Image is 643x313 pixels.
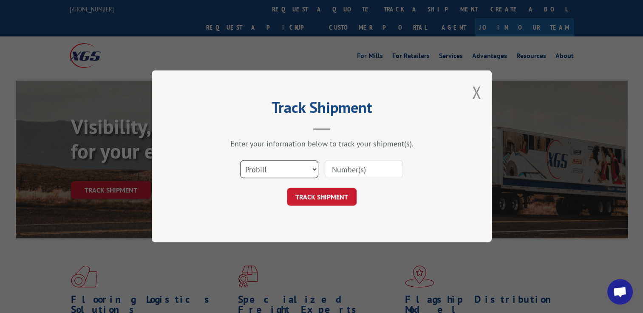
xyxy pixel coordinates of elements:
a: Open chat [607,279,633,305]
button: Close modal [472,81,481,103]
button: TRACK SHIPMENT [287,188,357,206]
h2: Track Shipment [194,101,449,117]
input: Number(s) [325,161,403,179]
div: Enter your information below to track your shipment(s). [194,139,449,149]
